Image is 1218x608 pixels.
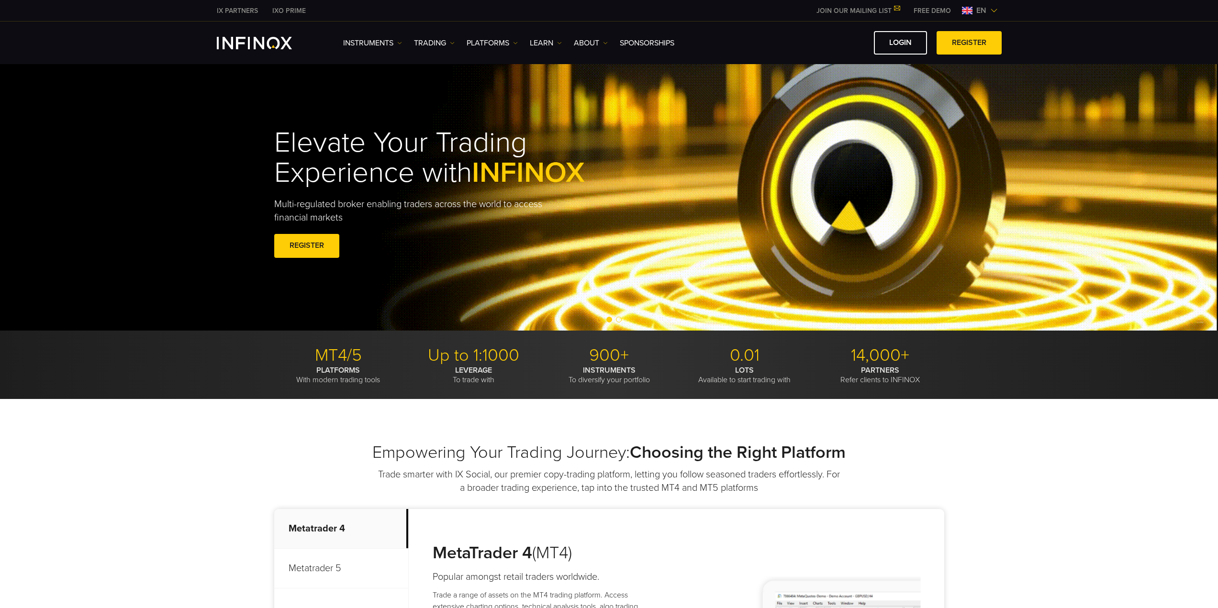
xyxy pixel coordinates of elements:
strong: LEVERAGE [455,365,492,375]
a: INFINOX [210,6,265,16]
p: With modern trading tools [274,365,402,385]
p: 0.01 [681,345,809,366]
a: INFINOX MENU [906,6,958,16]
h1: Elevate Your Trading Experience with [274,128,629,188]
strong: INSTRUMENTS [583,365,636,375]
a: REGISTER [937,31,1002,55]
strong: MetaTrader 4 [433,542,532,563]
a: JOIN OUR MAILING LIST [809,7,906,15]
a: INFINOX [265,6,313,16]
h2: Empowering Your Trading Journey: [274,442,944,463]
p: To trade with [410,365,538,385]
span: Go to slide 3 [616,317,622,322]
a: REGISTER [274,234,339,257]
p: MT4/5 [274,345,402,366]
strong: PLATFORMS [316,365,360,375]
p: Refer clients to INFINOX [816,365,944,385]
a: SPONSORSHIPS [620,37,674,49]
span: Go to slide 1 [597,317,603,322]
p: 14,000+ [816,345,944,366]
p: Trade smarter with IX Social, our premier copy-trading platform, letting you follow seasoned trad... [377,468,841,495]
h4: Popular amongst retail traders worldwide. [433,570,661,584]
span: en [972,5,990,16]
strong: LOTS [735,365,754,375]
p: Metatrader 4 [274,509,408,549]
a: ABOUT [574,37,608,49]
p: 900+ [545,345,673,366]
a: Learn [530,37,562,49]
strong: PARTNERS [861,365,899,375]
span: INFINOX [472,155,585,190]
strong: Choosing the Right Platform [630,442,846,463]
p: Up to 1:1000 [410,345,538,366]
a: Instruments [343,37,402,49]
p: Metatrader 5 [274,549,408,588]
h3: (MT4) [433,542,661,564]
span: Go to slide 2 [606,317,612,322]
a: PLATFORMS [467,37,518,49]
a: INFINOX Logo [217,37,314,49]
a: TRADING [414,37,455,49]
p: Available to start trading with [681,365,809,385]
p: To diversify your portfolio [545,365,673,385]
a: LOGIN [874,31,927,55]
p: Multi-regulated broker enabling traders across the world to access financial markets [274,198,559,224]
